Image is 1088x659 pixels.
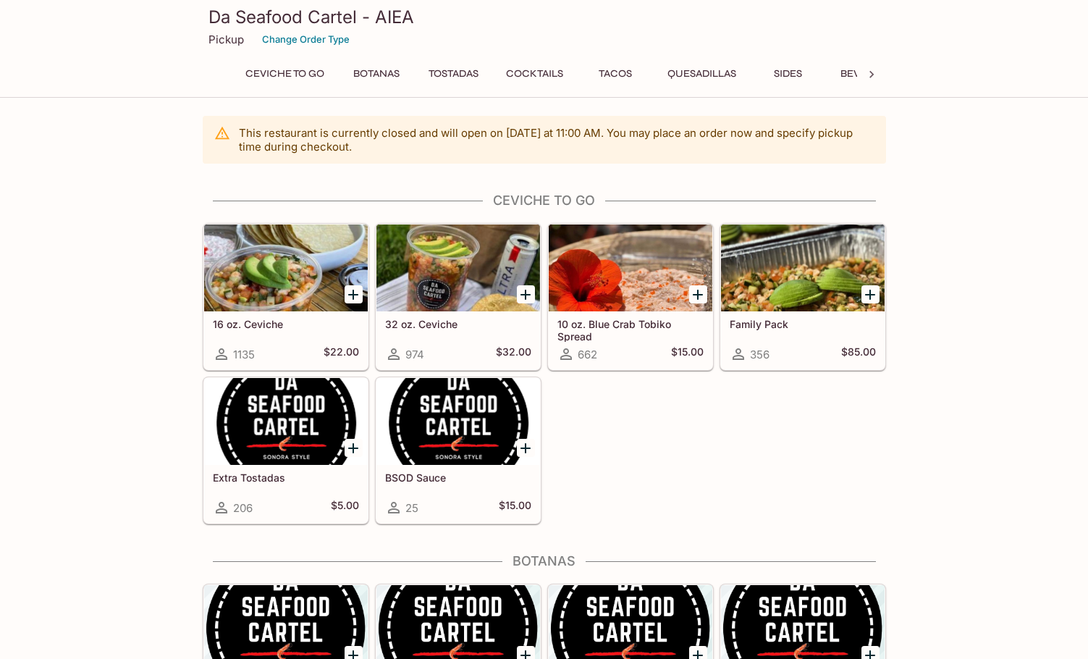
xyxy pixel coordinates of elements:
[239,126,874,154] p: This restaurant is currently closed and will open on [DATE] at 11:00 AM . You may place an order ...
[324,345,359,363] h5: $22.00
[841,345,876,363] h5: $85.00
[421,64,486,84] button: Tostadas
[213,318,359,330] h5: 16 oz. Ceviche
[385,318,531,330] h5: 32 oz. Ceviche
[376,377,541,524] a: BSOD Sauce25$15.00
[557,318,704,342] h5: 10 oz. Blue Crab Tobiko Spread
[204,378,368,465] div: Extra Tostadas
[331,499,359,516] h5: $5.00
[583,64,648,84] button: Tacos
[498,64,571,84] button: Cocktails
[721,224,885,311] div: Family Pack
[256,28,356,51] button: Change Order Type
[549,224,712,311] div: 10 oz. Blue Crab Tobiko Spread
[376,378,540,465] div: BSOD Sauce
[376,224,541,370] a: 32 oz. Ceviche974$32.00
[578,348,597,361] span: 662
[756,64,821,84] button: Sides
[689,285,707,303] button: Add 10 oz. Blue Crab Tobiko Spread
[208,6,880,28] h3: Da Seafood Cartel - AIEA
[385,471,531,484] h5: BSOD Sauce
[213,471,359,484] h5: Extra Tostadas
[517,439,535,457] button: Add BSOD Sauce
[659,64,744,84] button: Quesadillas
[496,345,531,363] h5: $32.00
[720,224,885,370] a: Family Pack356$85.00
[204,224,368,311] div: 16 oz. Ceviche
[548,224,713,370] a: 10 oz. Blue Crab Tobiko Spread662$15.00
[203,377,368,524] a: Extra Tostadas206$5.00
[344,64,409,84] button: Botanas
[405,348,424,361] span: 974
[499,499,531,516] h5: $15.00
[861,285,880,303] button: Add Family Pack
[233,348,255,361] span: 1135
[203,193,886,209] h4: Ceviche To Go
[405,501,418,515] span: 25
[832,64,908,84] button: Beverages
[750,348,769,361] span: 356
[345,439,363,457] button: Add Extra Tostadas
[671,345,704,363] h5: $15.00
[208,33,244,46] p: Pickup
[233,501,253,515] span: 206
[237,64,332,84] button: Ceviche To Go
[203,553,886,569] h4: Botanas
[376,224,540,311] div: 32 oz. Ceviche
[517,285,535,303] button: Add 32 oz. Ceviche
[345,285,363,303] button: Add 16 oz. Ceviche
[203,224,368,370] a: 16 oz. Ceviche1135$22.00
[730,318,876,330] h5: Family Pack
